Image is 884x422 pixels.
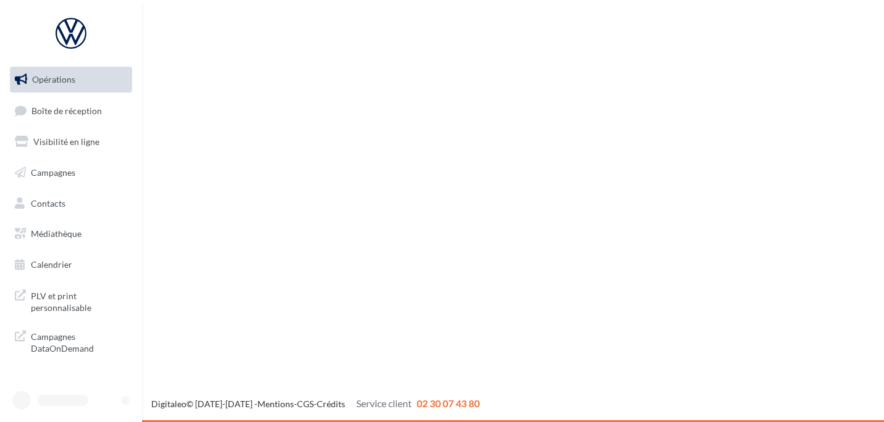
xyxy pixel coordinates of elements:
a: Digitaleo [151,399,186,409]
span: Campagnes [31,167,75,178]
span: PLV et print personnalisable [31,288,127,314]
a: Campagnes [7,160,135,186]
a: Contacts [7,191,135,217]
span: Visibilité en ligne [33,136,99,147]
a: Campagnes DataOnDemand [7,323,135,360]
a: Mentions [257,399,294,409]
span: Médiathèque [31,228,81,239]
span: Contacts [31,197,65,208]
a: Médiathèque [7,221,135,247]
span: © [DATE]-[DATE] - - - [151,399,480,409]
a: Visibilité en ligne [7,129,135,155]
span: Calendrier [31,259,72,270]
a: Boîte de réception [7,97,135,124]
a: Opérations [7,67,135,93]
span: Service client [356,397,412,409]
span: Campagnes DataOnDemand [31,328,127,355]
a: Crédits [317,399,345,409]
a: CGS [297,399,314,409]
span: 02 30 07 43 80 [417,397,480,409]
span: Opérations [32,74,75,85]
a: PLV et print personnalisable [7,283,135,319]
a: Calendrier [7,252,135,278]
span: Boîte de réception [31,105,102,115]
